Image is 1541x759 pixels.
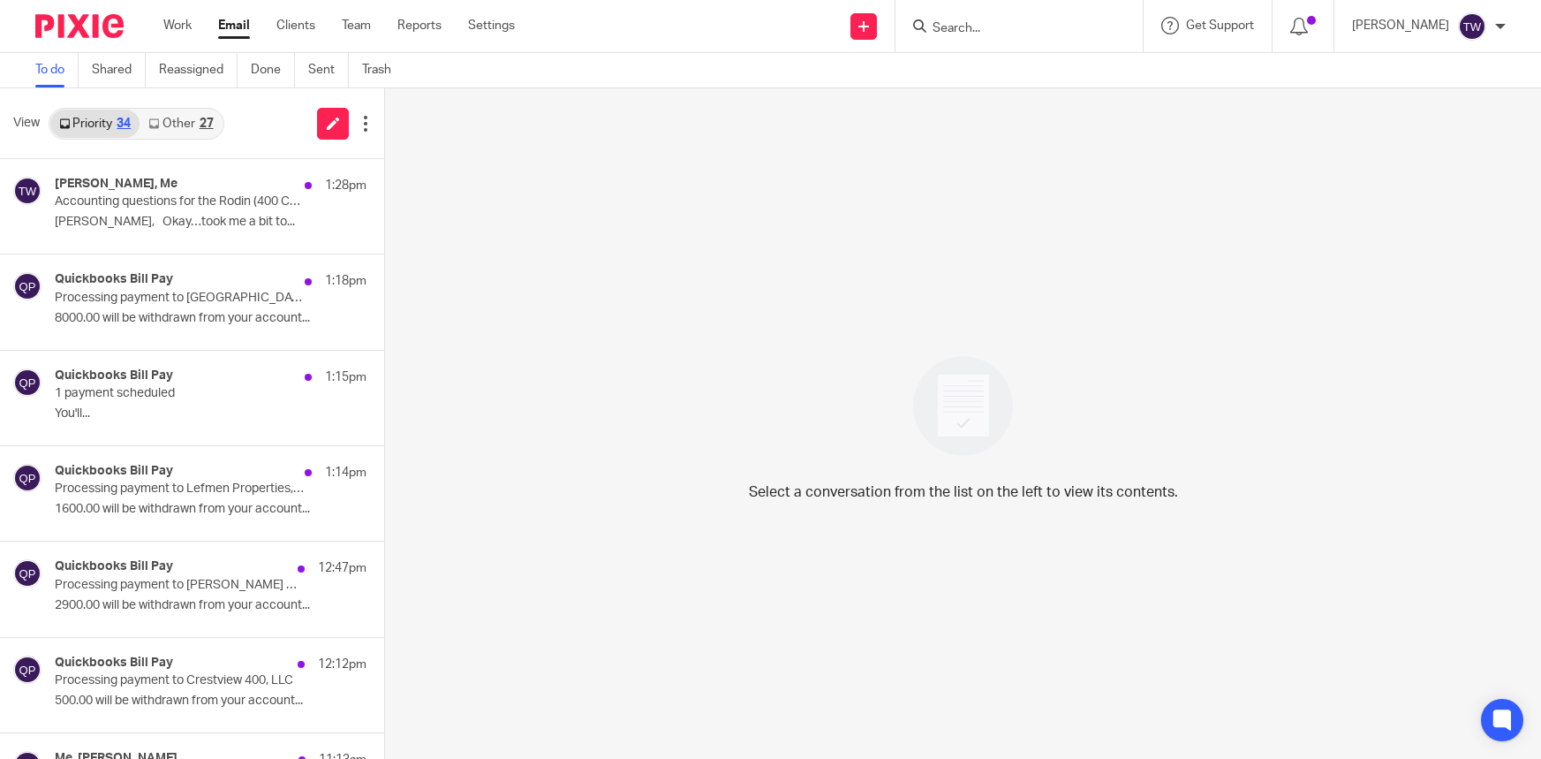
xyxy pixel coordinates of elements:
[13,656,42,684] img: svg%3E
[251,53,295,87] a: Done
[325,272,366,290] p: 1:18pm
[318,559,366,577] p: 12:47pm
[362,53,404,87] a: Trash
[55,656,173,671] h4: Quickbooks Bill Pay
[140,110,222,138] a: Other27
[55,311,366,326] p: 8000.00 will be withdrawn from your account...
[55,598,366,613] p: 2900.00 will be withdrawn from your account...
[200,118,214,130] div: 27
[55,406,366,421] p: You'll...
[50,110,140,138] a: Priority34
[55,559,173,574] h4: Quickbooks Bill Pay
[55,194,305,209] p: Accounting questions for the Rodin (400 Crestview)
[117,118,131,130] div: 34
[308,53,349,87] a: Sent
[931,21,1090,37] input: Search
[1186,19,1254,32] span: Get Support
[318,656,366,673] p: 12:12pm
[163,17,192,34] a: Work
[35,14,124,38] img: Pixie
[55,368,173,383] h4: Quickbooks Bill Pay
[55,215,366,230] p: [PERSON_NAME], Okay…took me a bit to...
[902,345,1024,467] img: image
[325,368,366,386] p: 1:15pm
[218,17,250,34] a: Email
[55,502,366,517] p: 1600.00 will be withdrawn from your account...
[55,673,305,688] p: Processing payment to Crestview 400, LLC
[35,53,79,87] a: To do
[55,464,173,479] h4: Quickbooks Bill Pay
[55,482,305,497] p: Processing payment to Lefmen Properties, LLC
[13,559,42,588] img: svg%3E
[276,17,315,34] a: Clients
[13,114,40,133] span: View
[468,17,515,34] a: Settings
[397,17,442,34] a: Reports
[55,694,366,709] p: 500.00 will be withdrawn from your account...
[55,291,305,306] p: Processing payment to [GEOGRAPHIC_DATA] 3404 LLC
[13,464,42,492] img: svg%3E
[325,464,366,482] p: 1:14pm
[342,17,371,34] a: Team
[159,53,238,87] a: Reassigned
[1458,12,1486,41] img: svg%3E
[1352,17,1449,34] p: [PERSON_NAME]
[55,386,305,401] p: 1 payment scheduled
[13,368,42,397] img: svg%3E
[55,578,305,593] p: Processing payment to [PERSON_NAME] Street 810 LLC
[749,482,1178,503] p: Select a conversation from the list on the left to view its contents.
[92,53,146,87] a: Shared
[55,272,173,287] h4: Quickbooks Bill Pay
[325,177,366,194] p: 1:28pm
[13,272,42,300] img: svg%3E
[55,177,178,192] h4: [PERSON_NAME], Me
[13,177,42,205] img: svg%3E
